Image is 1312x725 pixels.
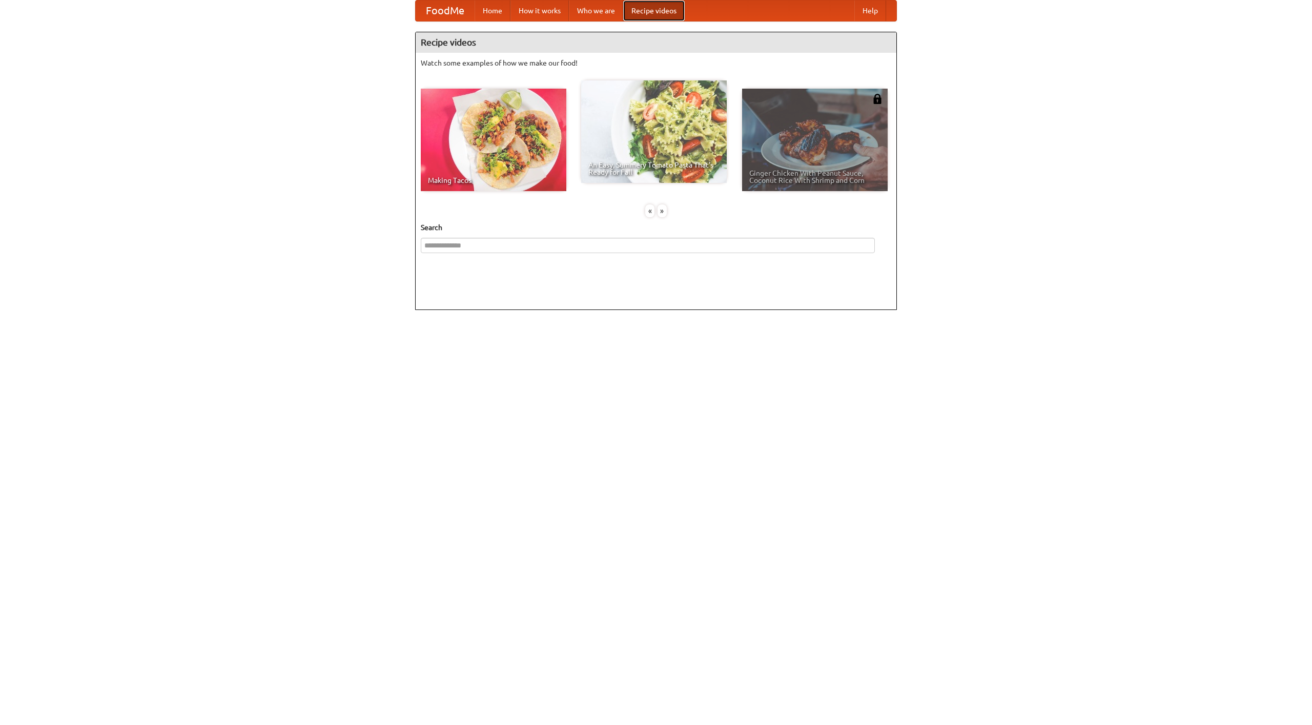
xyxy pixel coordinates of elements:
a: How it works [510,1,569,21]
h4: Recipe videos [416,32,896,53]
img: 483408.png [872,94,883,104]
div: « [645,204,654,217]
div: » [658,204,667,217]
span: Making Tacos [428,177,559,184]
h5: Search [421,222,891,233]
a: An Easy, Summery Tomato Pasta That's Ready for Fall [581,80,727,183]
a: Who we are [569,1,623,21]
a: Making Tacos [421,89,566,191]
a: FoodMe [416,1,475,21]
p: Watch some examples of how we make our food! [421,58,891,68]
a: Help [854,1,886,21]
a: Home [475,1,510,21]
span: An Easy, Summery Tomato Pasta That's Ready for Fall [588,161,720,176]
a: Recipe videos [623,1,685,21]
